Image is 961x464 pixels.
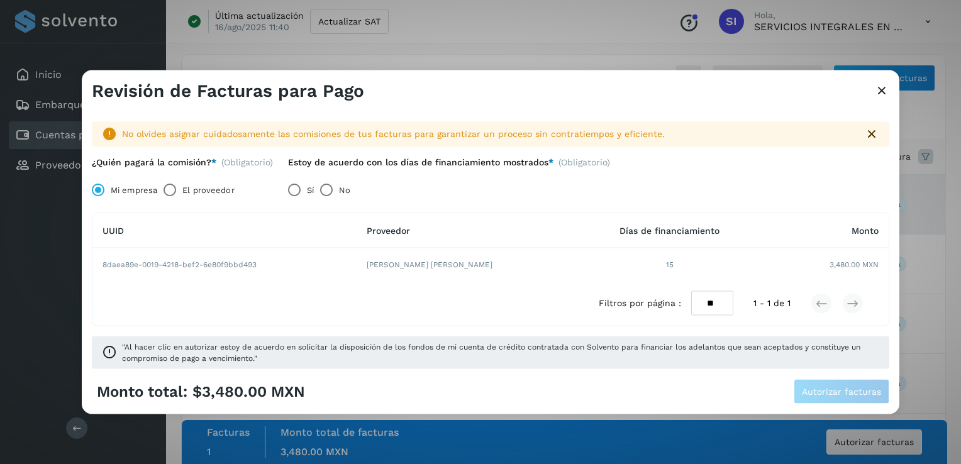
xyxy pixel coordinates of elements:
[92,248,357,281] td: 8daea89e-0019-4218-bef2-6e80f9bbd493
[182,177,234,202] label: El proveedor
[111,177,157,202] label: Mi empresa
[288,157,553,167] label: Estoy de acuerdo con los días de financiamiento mostrados
[367,225,410,235] span: Proveedor
[852,225,879,235] span: Monto
[92,157,216,167] label: ¿Quién pagará la comisión?
[221,157,273,167] span: (Obligatorio)
[92,80,364,102] h3: Revisión de Facturas para Pago
[794,378,889,404] button: Autorizar facturas
[122,341,879,363] span: "Al hacer clic en autorizar estoy de acuerdo en solicitar la disposición de los fondos de mi cuen...
[579,248,761,281] td: 15
[599,297,681,310] span: Filtros por página :
[802,387,881,395] span: Autorizar facturas
[122,128,854,141] div: No olvides asignar cuidadosamente las comisiones de tus facturas para garantizar un proceso sin c...
[339,177,350,202] label: No
[558,157,610,172] span: (Obligatorio)
[830,259,879,270] span: 3,480.00 MXN
[357,248,578,281] td: [PERSON_NAME] [PERSON_NAME]
[192,382,305,400] span: $3,480.00 MXN
[619,225,719,235] span: Días de financiamiento
[307,177,314,202] label: Sí
[103,225,124,235] span: UUID
[97,382,187,400] span: Monto total:
[753,297,791,310] span: 1 - 1 de 1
